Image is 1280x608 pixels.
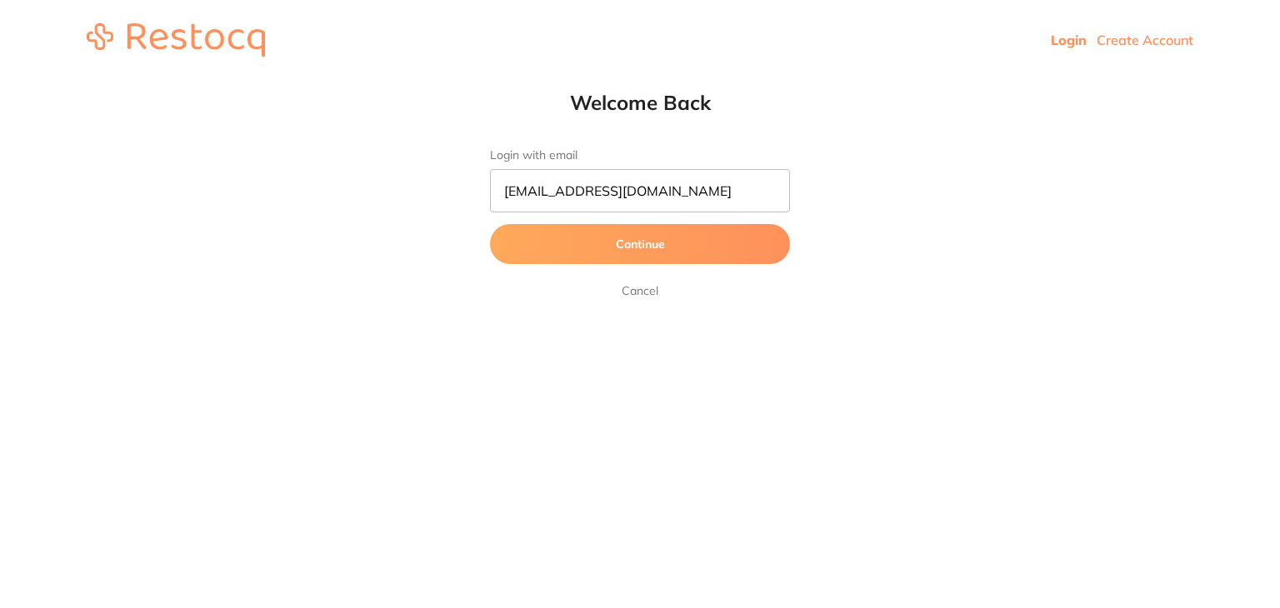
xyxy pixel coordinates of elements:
[457,90,823,115] h1: Welcome Back
[490,224,790,264] button: Continue
[1051,32,1087,48] a: Login
[490,148,790,162] label: Login with email
[87,23,265,57] img: restocq_logo.svg
[618,281,662,301] a: Cancel
[1097,32,1193,48] a: Create Account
